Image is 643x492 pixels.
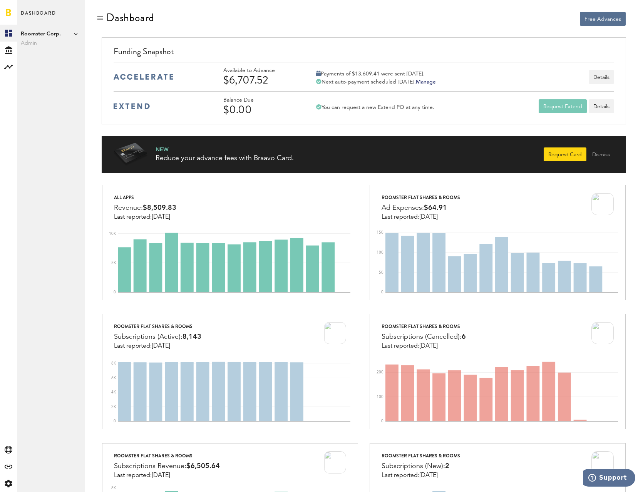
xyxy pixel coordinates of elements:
div: Roomster flat shares & rooms [382,451,460,460]
span: 6 [462,333,466,340]
iframe: Opens a widget where you can find more information [583,469,635,488]
div: Subscriptions (New): [382,460,460,472]
button: Request Card [544,147,586,161]
span: 8,143 [183,333,201,340]
text: 2K [111,405,116,409]
div: Roomster flat shares & rooms [114,451,220,460]
div: Last reported: [114,214,176,221]
text: 0 [381,420,383,423]
text: 100 [377,395,383,399]
img: 100x100bb_3Hlnjwi.jpg [591,193,614,215]
button: Details [589,70,614,84]
div: All apps [114,193,176,202]
div: $0.00 [223,104,296,116]
span: $6,505.64 [186,463,220,470]
span: [DATE] [152,472,170,479]
img: accelerate-medium-blue-logo.svg [114,74,173,80]
text: 6K [111,376,116,380]
div: Subscriptions (Cancelled): [382,331,466,343]
div: $6,707.52 [223,74,296,86]
div: Reduce your advance fees with Braavo Card. [156,154,294,163]
span: [DATE] [152,343,170,349]
img: 100x100bb_3Hlnjwi.jpg [324,451,346,474]
div: Subscriptions Revenue: [114,460,220,472]
span: $64.91 [424,204,447,211]
text: 200 [377,371,383,375]
div: Next auto-payment scheduled [DATE]. [316,79,436,85]
div: Roomster flat shares & rooms [382,322,466,331]
text: 100 [377,251,383,254]
button: Dismiss [588,147,615,161]
a: Details [589,99,614,113]
div: Last reported: [114,343,201,350]
text: 150 [377,231,383,234]
div: Available to Advance [223,67,296,74]
img: 100x100bb_3Hlnjwi.jpg [324,322,346,344]
span: [DATE] [419,343,438,349]
text: 10K [109,232,116,236]
text: 0 [381,290,383,294]
div: You can request a new Extend PO at any time. [316,104,434,111]
span: Dashboard [21,8,56,25]
text: 4K [111,391,116,395]
text: 5K [111,261,116,265]
div: NEW [156,146,294,154]
text: 8K [111,362,116,366]
span: $8,509.83 [143,204,176,211]
div: Roomster flat shares & rooms [382,193,460,202]
div: Balance Due [223,97,296,104]
span: 2 [445,463,449,470]
span: [DATE] [419,214,438,220]
div: Subscriptions (Active): [114,331,201,343]
button: Free Advances [580,12,626,26]
div: Revenue: [114,202,176,214]
div: Last reported: [382,343,466,350]
a: Manage [416,79,436,85]
img: extend-medium-blue-logo.svg [114,103,150,109]
img: 100x100bb_3Hlnjwi.jpg [591,322,614,344]
span: Roomster Corp. [21,29,81,38]
span: [DATE] [419,472,438,479]
text: 0 [114,420,116,423]
span: Admin [21,38,81,48]
div: Payments of $13,609.41 were sent [DATE]. [316,70,436,77]
text: 50 [379,271,383,274]
span: [DATE] [152,214,170,220]
button: Request Extend [539,99,587,113]
div: Dashboard [106,12,154,24]
text: 0 [114,290,116,294]
img: 100x100bb_3Hlnjwi.jpg [591,451,614,474]
div: Funding Snapshot [114,45,614,62]
div: Last reported: [114,472,220,479]
div: Last reported: [382,214,460,221]
img: Braavo Card [113,143,148,166]
text: 8K [111,486,116,490]
div: Roomster flat shares & rooms [114,322,201,331]
div: Ad Expenses: [382,202,460,214]
div: Last reported: [382,472,460,479]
